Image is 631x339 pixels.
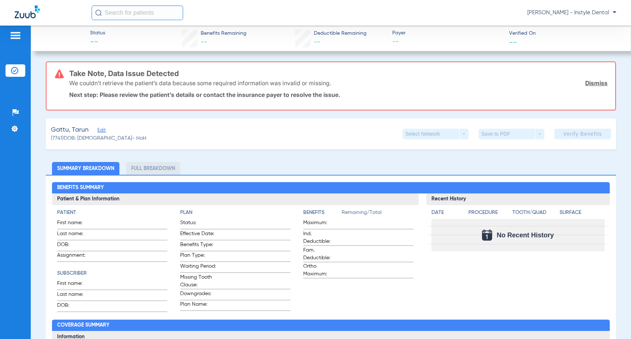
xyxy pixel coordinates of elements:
h4: Tooth/Quad [512,209,557,216]
h2: Benefits Summary [52,182,609,194]
span: -- [509,38,517,46]
span: Fam. Deductible: [303,246,339,262]
h3: Take Note, Data Issue Detected [69,70,608,77]
span: Verified On [509,30,619,37]
h4: Date [431,209,462,216]
h4: Plan [180,209,290,216]
span: -- [90,37,105,48]
span: Last name: [57,230,93,240]
app-breakdown-title: Benefits [303,209,342,219]
span: Plan Name: [180,301,216,310]
span: Payer [392,29,502,37]
img: Zuub Logo [15,5,40,18]
span: Ind. Deductible: [303,230,339,245]
span: (7741) DOB: [DEMOGRAPHIC_DATA] - HoH [51,135,146,142]
span: Assignment: [57,252,93,261]
app-breakdown-title: Tooth/Quad [512,209,557,219]
span: Last name: [57,291,93,301]
h4: Procedure [468,209,509,216]
app-breakdown-title: Date [431,209,462,219]
span: [PERSON_NAME] - Instyle Dental [527,9,616,16]
span: -- [201,39,207,45]
img: Search Icon [95,10,102,16]
span: Maximum: [303,219,339,229]
span: -- [314,39,320,45]
span: Edit [97,128,104,135]
span: No Recent History [497,231,554,239]
li: Full Breakdown [126,162,180,175]
span: Downgrades: [180,290,216,300]
span: Status [90,29,105,37]
span: Benefits Type: [180,241,216,251]
img: hamburger-icon [10,31,21,40]
span: Status: [180,219,216,229]
span: DOB: [57,302,93,312]
h4: Surface [560,209,604,216]
span: Benefits Remaining [201,30,246,37]
p: Next step: Please review the patient’s details or contact the insurance payer to resolve the issue. [69,91,608,98]
span: Deductible Remaining [314,30,367,37]
h4: Benefits [303,209,342,216]
span: Effective Date: [180,230,216,240]
li: Summary Breakdown [52,162,119,175]
span: Missing Tooth Clause: [180,274,216,289]
span: First name: [57,219,93,229]
h4: Patient [57,209,167,216]
p: We couldn’t retrieve the patient’s data because some required information was invalid or missing. [69,79,331,87]
span: Waiting Period: [180,263,216,272]
h2: Coverage Summary [52,320,609,331]
app-breakdown-title: Procedure [468,209,509,219]
h3: Patient & Plan Information [52,193,419,205]
input: Search for patients [92,5,183,20]
span: Gattu, Tarun [51,125,89,135]
span: Remaining/Total [342,209,413,219]
h3: Recent History [426,193,609,205]
h4: Subscriber [57,270,167,277]
a: Dismiss [585,79,608,87]
app-breakdown-title: Surface [560,209,604,219]
span: First name: [57,280,93,290]
img: Calendar [482,230,492,241]
span: Ortho Maximum: [303,263,339,278]
span: DOB: [57,241,93,251]
span: -- [392,37,502,46]
span: Plan Type: [180,252,216,261]
img: error-icon [55,69,64,78]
